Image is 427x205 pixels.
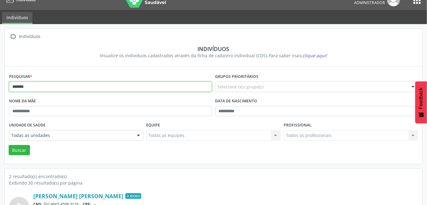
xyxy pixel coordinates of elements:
[415,81,427,123] button: Feedback - Mostrar pesquisa
[146,121,160,130] label: Equipe
[9,32,18,41] i: 
[215,96,257,106] label: Data de nascimento
[217,83,264,90] span: Selecione o(s) grupo(s)
[418,88,424,109] span: Feedback
[33,193,123,199] a: [PERSON_NAME] [PERSON_NAME]
[9,32,42,41] a:  Indivíduos
[284,121,311,130] label: Profissional
[18,32,42,41] div: Indivíduos
[13,52,414,59] div: Visualize os indivíduos cadastrados através da ficha de cadastro individual (CDS).
[125,193,141,199] span: Idoso
[9,145,30,156] button: Buscar
[11,132,131,139] span: Todas as unidades
[9,173,418,180] div: 2 resultado(s) encontrado(s)
[13,45,414,52] div: Indivíduos
[9,121,45,130] label: Unidade de saúde
[9,72,32,82] label: Pesquisar
[303,53,327,58] span: clique aqui!
[268,53,327,58] i: Para saber mais,
[2,12,32,24] a: Indivíduos
[9,180,418,186] div: Exibindo 30 resultado(s) por página
[215,72,258,82] label: Grupos prioritários
[9,96,36,106] label: Nome da mãe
